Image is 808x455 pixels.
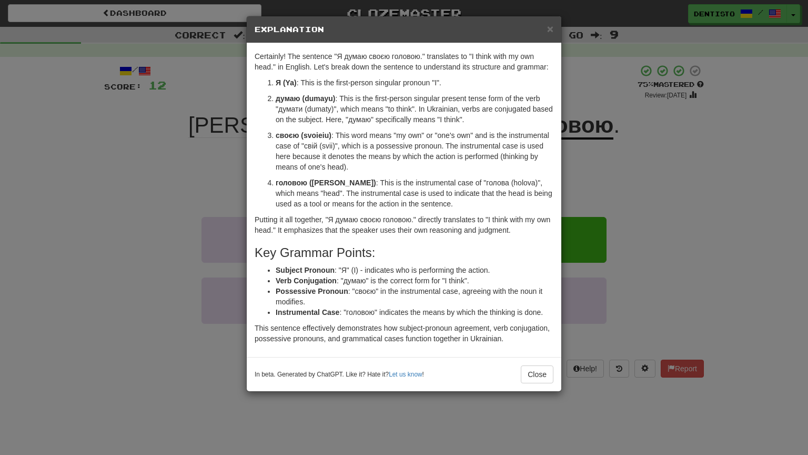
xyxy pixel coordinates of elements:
h5: Explanation [255,24,553,35]
small: In beta. Generated by ChatGPT. Like it? Hate it? ! [255,370,424,379]
strong: думаю (dumayu) [276,94,335,103]
h3: Key Grammar Points: [255,246,553,260]
p: : This is the instrumental case of "голова (holova)", which means "head". The instrumental case i... [276,177,553,209]
p: Certainly! The sentence "Я думаю своєю головою." translates to "I think with my own head." in Eng... [255,51,553,72]
p: Putting it all together, "Я думаю своєю головою." directly translates to "I think with my own hea... [255,214,553,235]
li: : "Я" (I) - indicates who is performing the action. [276,265,553,275]
strong: головою ([PERSON_NAME]) [276,179,376,187]
li: : "своєю" in the instrumental case, agreeing with the noun it modifies. [276,286,553,307]
strong: Я (Ya) [276,78,297,87]
strong: Verb Conjugation [276,276,337,285]
p: : This is the first-person singular pronoun "I". [276,77,553,88]
button: Close [547,23,553,34]
strong: Subject Pronoun [276,266,335,274]
li: : "головою" indicates the means by which the thinking is done. [276,307,553,318]
strong: Instrumental Case [276,308,339,316]
strong: Possessive Pronoun [276,287,348,295]
li: : "думаю" is the correct form for "I think". [276,275,553,286]
p: This sentence effectively demonstrates how subject-pronoun agreement, verb conjugation, possessiv... [255,323,553,344]
a: Let us know [389,371,422,378]
button: Close [521,365,553,383]
span: × [547,23,553,35]
p: : This is the first-person singular present tense form of the verb "думати (dumaty)", which means... [276,93,553,125]
p: : This word means "my own" or "one's own" and is the instrumental case of "свій (svii)", which is... [276,130,553,172]
strong: своєю (svoieiu) [276,131,331,140]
